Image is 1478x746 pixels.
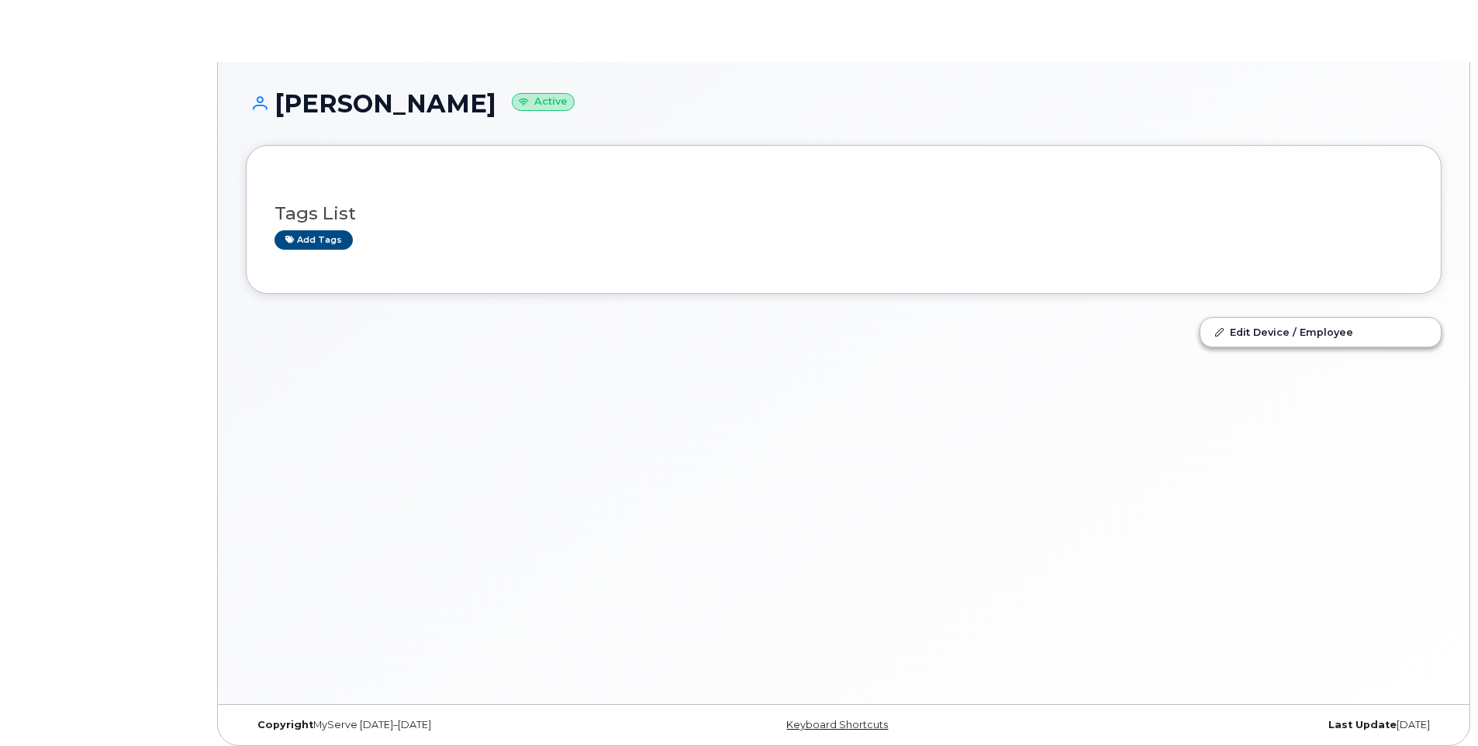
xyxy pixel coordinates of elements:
strong: Copyright [257,719,313,730]
a: Keyboard Shortcuts [786,719,888,730]
small: Active [512,93,575,111]
div: [DATE] [1043,719,1442,731]
a: Add tags [275,230,353,250]
div: MyServe [DATE]–[DATE] [246,719,644,731]
h1: [PERSON_NAME] [246,90,1442,117]
strong: Last Update [1328,719,1397,730]
a: Edit Device / Employee [1200,318,1441,346]
h3: Tags List [275,204,1413,223]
